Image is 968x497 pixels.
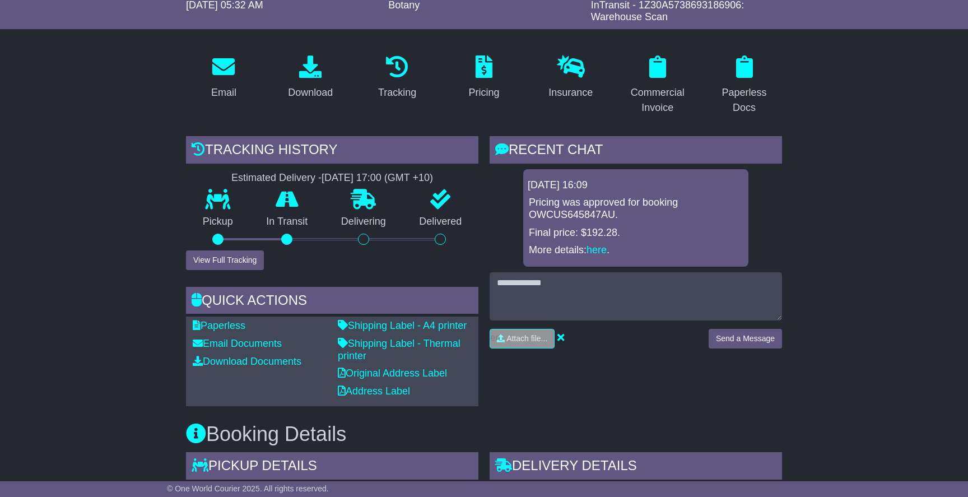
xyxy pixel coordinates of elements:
div: RECENT CHAT [490,136,782,166]
div: Estimated Delivery - [186,172,478,184]
p: Pickup [186,216,250,228]
a: Paperless [193,320,245,331]
div: Email [211,85,236,100]
div: Tracking history [186,136,478,166]
a: Pricing [461,52,506,104]
a: Download Documents [193,356,301,367]
a: Email [204,52,244,104]
p: In Transit [250,216,325,228]
div: Tracking [378,85,416,100]
a: Download [281,52,340,104]
a: here [587,244,607,256]
div: Commercial Invoice [627,85,688,115]
a: Original Address Label [338,368,447,379]
div: [DATE] 17:00 (GMT +10) [322,172,433,184]
button: View Full Tracking [186,250,264,270]
div: [DATE] 16:09 [528,179,744,192]
a: Shipping Label - A4 printer [338,320,467,331]
button: Send a Message [709,329,782,349]
p: Final price: $192.28. [529,227,743,239]
div: Download [288,85,333,100]
a: Shipping Label - Thermal printer [338,338,460,361]
div: Pricing [468,85,499,100]
a: Paperless Docs [706,52,782,119]
div: Pickup Details [186,452,478,482]
a: Commercial Invoice [620,52,695,119]
p: Delivering [324,216,403,228]
h3: Booking Details [186,423,782,445]
p: Delivered [403,216,479,228]
div: Quick Actions [186,287,478,317]
a: Email Documents [193,338,282,349]
span: © One World Courier 2025. All rights reserved. [167,484,329,493]
div: Insurance [548,85,593,100]
a: Insurance [541,52,600,104]
p: Pricing was approved for booking OWCUS645847AU. [529,197,743,221]
p: More details: . [529,244,743,257]
a: Address Label [338,385,410,397]
a: Tracking [371,52,424,104]
div: Delivery Details [490,452,782,482]
div: Paperless Docs [714,85,775,115]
